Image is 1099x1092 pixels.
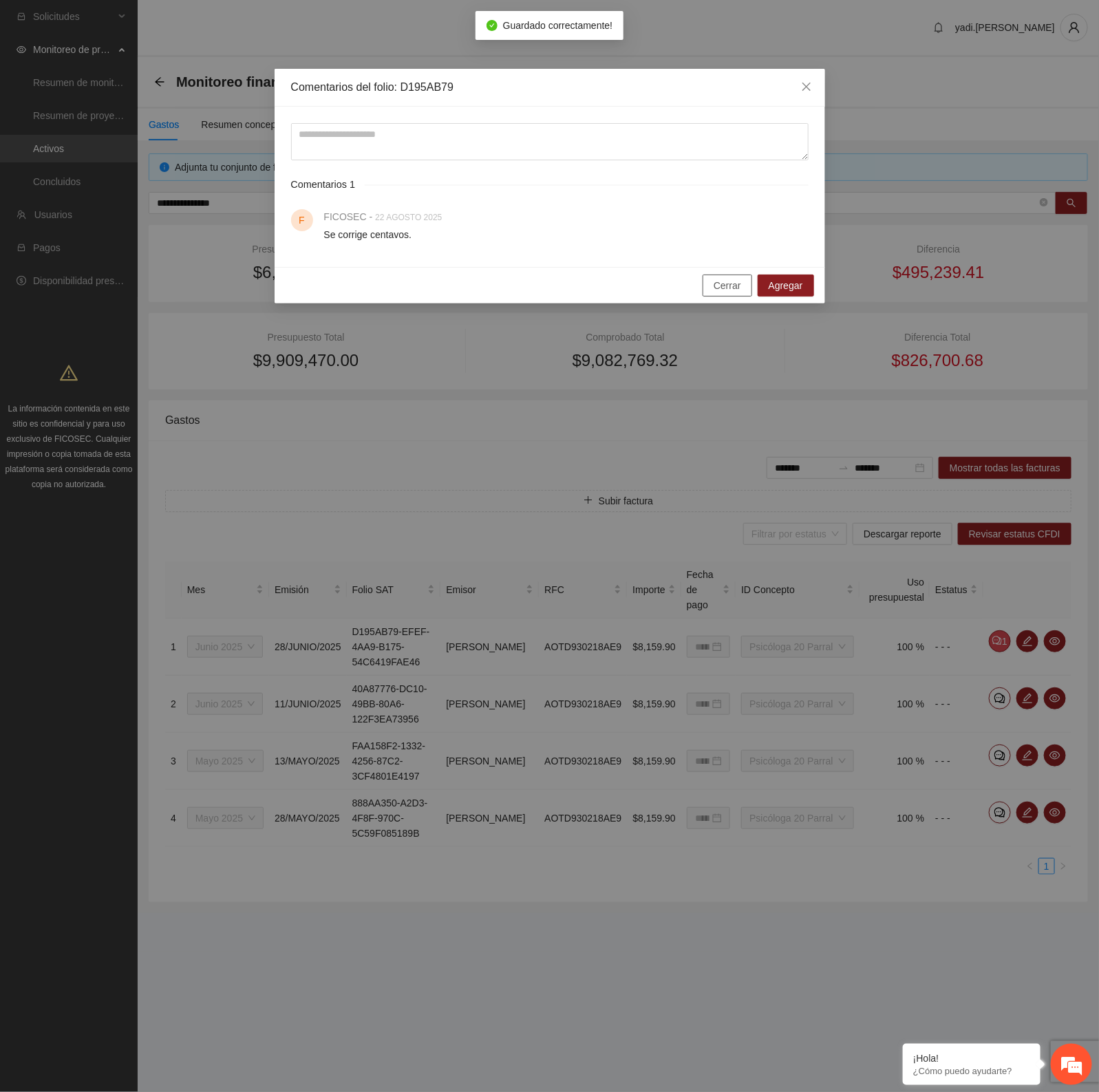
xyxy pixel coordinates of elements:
span: FICOSEC - [324,211,442,222]
span: Agregar [769,278,803,293]
span: close [801,81,812,92]
span: check-circle [487,20,498,31]
span: Cerrar [714,278,741,293]
span: F [299,209,305,231]
span: Se corrige centavos. [324,229,412,240]
p: ¿Cómo puedo ayudarte? [913,1066,1030,1076]
span: Comentarios 1 [291,177,365,193]
button: Cerrar [703,275,752,297]
textarea: Escriba su mensaje y pulse “Intro” [7,376,262,424]
div: Chatee con nosotros ahora [72,70,231,88]
button: Close [788,69,825,106]
span: 22 AGOSTO 2025 [372,213,442,222]
span: Guardado correctamente! [503,20,613,31]
span: Estamos en línea. [80,184,190,323]
div: ¡Hola! [913,1053,1030,1064]
button: Agregar [758,275,814,297]
div: Minimizar ventana de chat en vivo [226,7,259,40]
div: Comentarios del folio: D195AB79 [291,80,809,95]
